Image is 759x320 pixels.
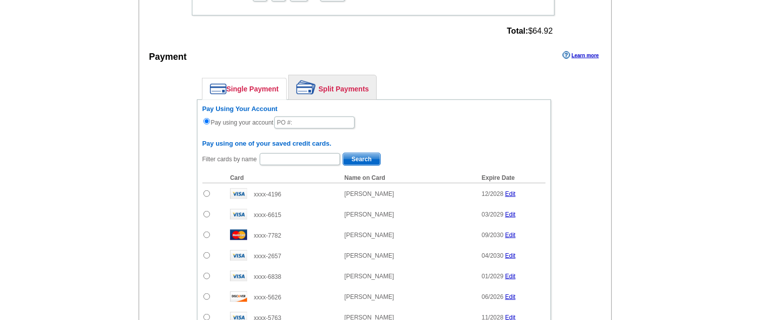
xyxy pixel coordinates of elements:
a: Single Payment [202,78,286,99]
th: Name on Card [340,173,477,183]
img: split-payment.png [296,80,316,94]
span: xxxx-4196 [254,191,281,198]
span: $64.92 [507,27,553,36]
label: Filter cards by name [202,155,257,164]
span: 12/2028 [482,190,503,197]
th: Card [225,173,340,183]
a: Split Payments [289,75,376,99]
a: Edit [505,252,516,259]
a: Edit [505,190,516,197]
img: mast.gif [230,230,247,240]
span: [PERSON_NAME] [345,252,394,259]
h6: Pay using one of your saved credit cards. [202,140,546,148]
span: [PERSON_NAME] [345,293,394,300]
a: Edit [505,211,516,218]
a: Edit [505,232,516,239]
input: PO #: [274,117,355,129]
a: Edit [505,293,516,300]
img: visa.gif [230,209,247,220]
th: Expire Date [477,173,546,183]
span: xxxx-7782 [254,232,281,239]
span: xxxx-6838 [254,273,281,280]
a: Learn more [563,51,599,59]
div: Pay using your account [202,105,546,130]
span: [PERSON_NAME] [345,232,394,239]
span: 06/2026 [482,293,503,300]
span: [PERSON_NAME] [345,190,394,197]
div: Payment [149,50,187,64]
span: [PERSON_NAME] [345,273,394,280]
img: disc.gif [230,291,247,302]
img: visa.gif [230,188,247,199]
iframe: LiveChat chat widget [558,86,759,320]
span: [PERSON_NAME] [345,211,394,218]
span: 03/2029 [482,211,503,218]
img: visa.gif [230,271,247,281]
a: Edit [505,273,516,280]
strong: Total: [507,27,528,35]
span: 04/2030 [482,252,503,259]
span: 01/2029 [482,273,503,280]
img: visa.gif [230,250,247,261]
span: xxxx-2657 [254,253,281,260]
span: xxxx-5626 [254,294,281,301]
span: 09/2030 [482,232,503,239]
h6: Pay Using Your Account [202,105,546,113]
span: xxxx-6615 [254,211,281,219]
span: Search [343,153,380,165]
button: Search [343,153,381,166]
img: single-payment.png [210,83,227,94]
